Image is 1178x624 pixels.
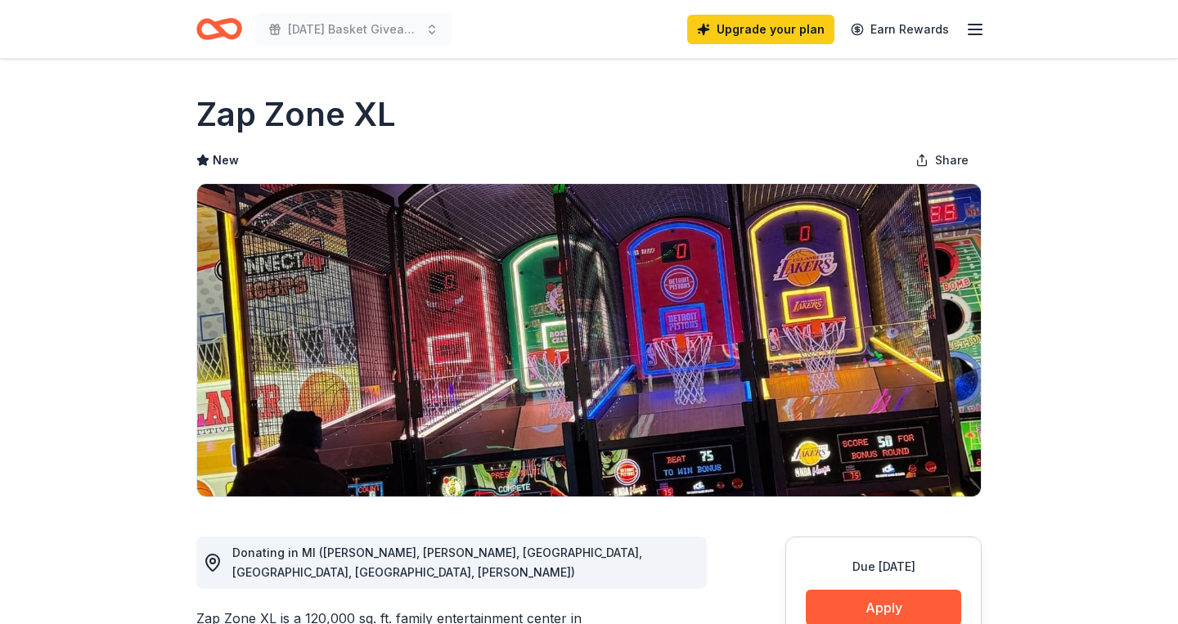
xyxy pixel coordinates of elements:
button: [DATE] Basket Giveaway [255,13,452,46]
img: Image for Zap Zone XL [197,184,981,496]
span: Share [935,150,969,170]
a: Upgrade your plan [687,15,834,44]
a: Earn Rewards [841,15,959,44]
span: Donating in MI ([PERSON_NAME], [PERSON_NAME], [GEOGRAPHIC_DATA], [GEOGRAPHIC_DATA], [GEOGRAPHIC_D... [232,545,642,579]
h1: Zap Zone XL [196,92,396,137]
a: Home [196,10,242,48]
span: [DATE] Basket Giveaway [288,20,419,39]
div: Due [DATE] [806,557,961,577]
span: New [213,150,239,170]
button: Share [902,144,982,177]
